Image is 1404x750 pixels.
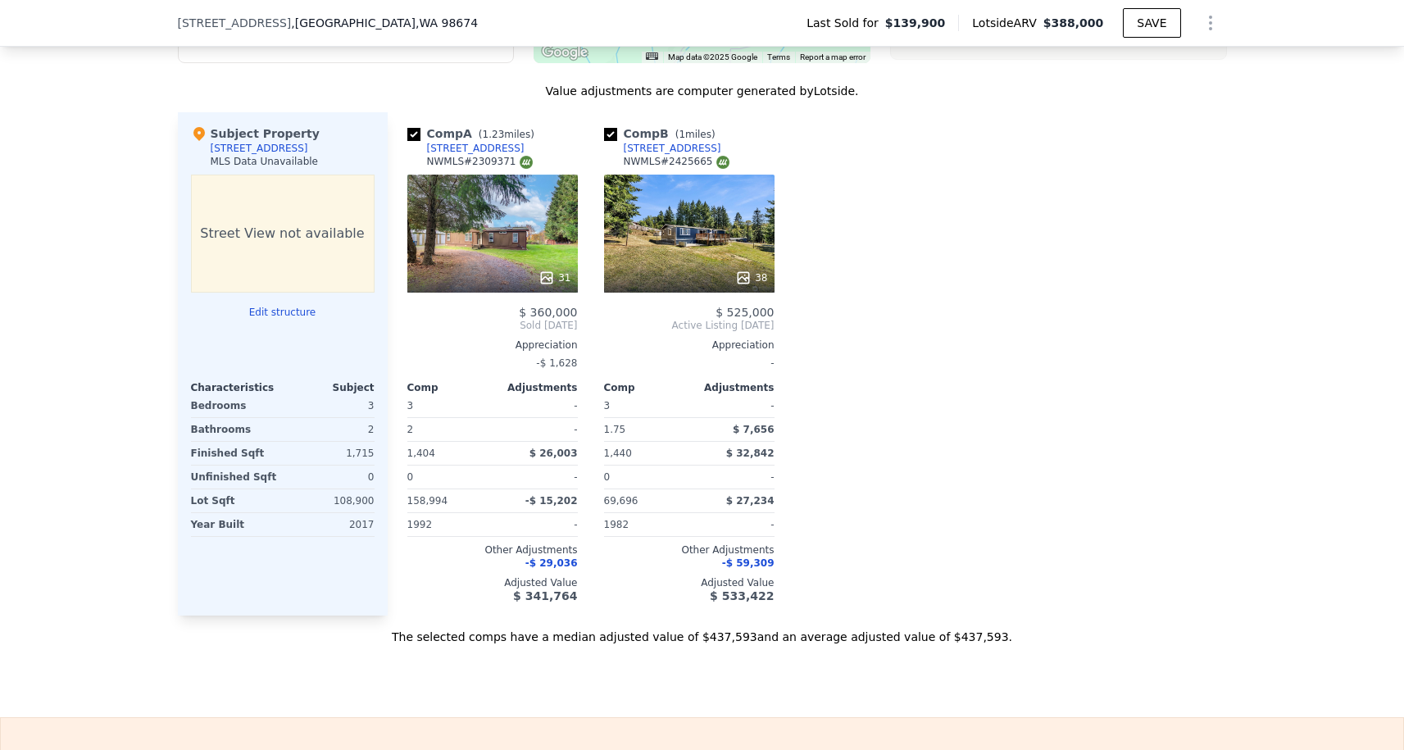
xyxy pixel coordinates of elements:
[722,557,775,569] span: -$ 59,309
[604,418,686,441] div: 1.75
[286,513,375,536] div: 2017
[178,15,292,31] span: [STREET_ADDRESS]
[668,52,757,61] span: Map data ©2025 Google
[191,125,320,142] div: Subject Property
[286,466,375,489] div: 0
[1123,8,1180,38] button: SAVE
[525,557,578,569] span: -$ 29,036
[604,400,611,411] span: 3
[693,513,775,536] div: -
[646,52,657,60] button: Keyboard shortcuts
[693,466,775,489] div: -
[529,448,578,459] span: $ 26,003
[191,175,375,293] div: Street View not available
[283,381,375,394] div: Subject
[604,339,775,352] div: Appreciation
[416,16,478,30] span: , WA 98674
[191,513,279,536] div: Year Built
[519,306,577,319] span: $ 360,000
[716,156,729,169] img: NWMLS Logo
[538,42,592,63] a: Open this area in Google Maps (opens a new window)
[496,418,578,441] div: -
[496,513,578,536] div: -
[407,448,435,459] span: 1,404
[624,142,721,155] div: [STREET_ADDRESS]
[407,339,578,352] div: Appreciation
[525,495,578,507] span: -$ 15,202
[538,270,570,286] div: 31
[885,15,946,31] span: $139,900
[604,352,775,375] div: -
[669,129,722,140] span: ( miles)
[191,489,279,512] div: Lot Sqft
[286,394,375,417] div: 3
[211,142,308,155] div: [STREET_ADDRESS]
[178,83,1227,99] div: Value adjustments are computer generated by Lotside .
[710,589,774,602] span: $ 533,422
[972,15,1043,31] span: Lotside ARV
[604,142,721,155] a: [STREET_ADDRESS]
[472,129,541,140] span: ( miles)
[689,381,775,394] div: Adjustments
[483,129,505,140] span: 1.23
[191,442,279,465] div: Finished Sqft
[407,381,493,394] div: Comp
[407,471,414,483] span: 0
[604,513,686,536] div: 1982
[291,15,478,31] span: , [GEOGRAPHIC_DATA]
[178,616,1227,645] div: The selected comps have a median adjusted value of $437,593 and an average adjusted value of $437...
[407,418,489,441] div: 2
[427,155,533,169] div: NWMLS # 2309371
[407,576,578,589] div: Adjusted Value
[624,155,729,169] div: NWMLS # 2425665
[407,400,414,411] span: 3
[807,15,885,31] span: Last Sold for
[407,125,541,142] div: Comp A
[407,543,578,557] div: Other Adjustments
[679,129,685,140] span: 1
[407,142,525,155] a: [STREET_ADDRESS]
[211,155,319,168] div: MLS Data Unavailable
[1194,7,1227,39] button: Show Options
[286,418,375,441] div: 2
[407,495,448,507] span: 158,994
[493,381,578,394] div: Adjustments
[726,495,775,507] span: $ 27,234
[191,418,279,441] div: Bathrooms
[496,394,578,417] div: -
[604,381,689,394] div: Comp
[604,319,775,332] span: Active Listing [DATE]
[513,589,577,602] span: $ 341,764
[604,448,632,459] span: 1,440
[604,543,775,557] div: Other Adjustments
[538,42,592,63] img: Google
[191,381,283,394] div: Characteristics
[407,319,578,332] span: Sold [DATE]
[407,513,489,536] div: 1992
[693,394,775,417] div: -
[726,448,775,459] span: $ 32,842
[716,306,774,319] span: $ 525,000
[496,466,578,489] div: -
[604,495,638,507] span: 69,696
[800,52,866,61] a: Report a map error
[767,52,790,61] a: Terms (opens in new tab)
[191,466,279,489] div: Unfinished Sqft
[604,576,775,589] div: Adjusted Value
[733,424,774,435] span: $ 7,656
[1043,16,1104,30] span: $388,000
[191,306,375,319] button: Edit structure
[427,142,525,155] div: [STREET_ADDRESS]
[604,125,722,142] div: Comp B
[191,394,279,417] div: Bedrooms
[286,442,375,465] div: 1,715
[735,270,767,286] div: 38
[604,471,611,483] span: 0
[536,357,577,369] span: -$ 1,628
[286,489,375,512] div: 108,900
[520,156,533,169] img: NWMLS Logo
